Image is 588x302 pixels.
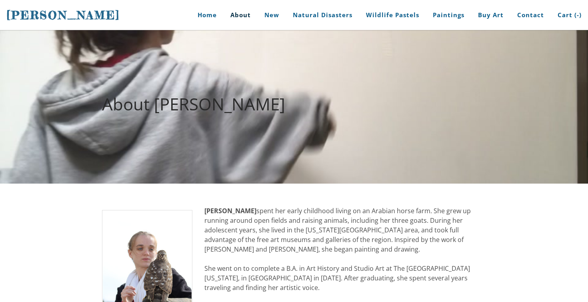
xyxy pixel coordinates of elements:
[577,11,579,19] span: -
[6,8,120,22] span: [PERSON_NAME]
[6,8,120,23] a: [PERSON_NAME]
[102,92,285,115] font: About [PERSON_NAME]
[204,206,256,215] strong: [PERSON_NAME]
